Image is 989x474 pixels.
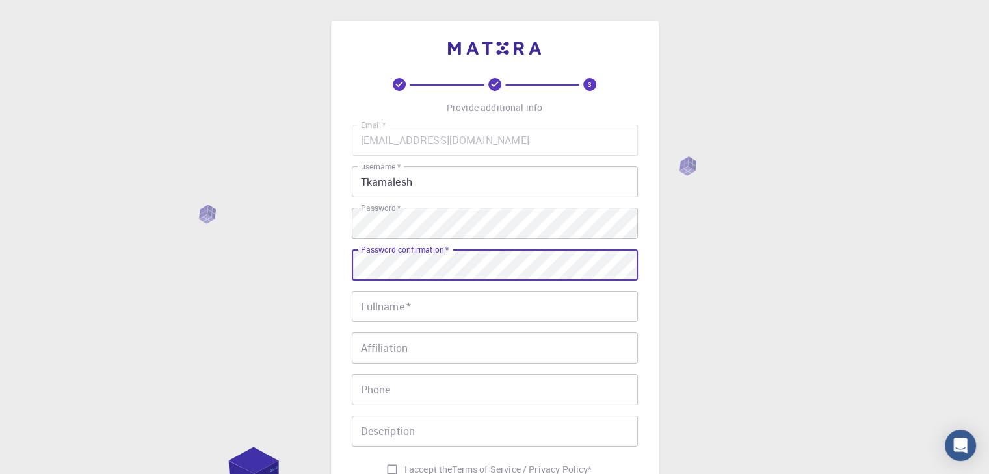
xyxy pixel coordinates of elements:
p: Provide additional info [447,101,542,114]
label: Email [361,119,386,131]
div: Open Intercom Messenger [945,430,976,461]
label: username [361,161,401,172]
label: Password [361,203,401,214]
text: 3 [588,80,592,89]
label: Password confirmation [361,244,449,255]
